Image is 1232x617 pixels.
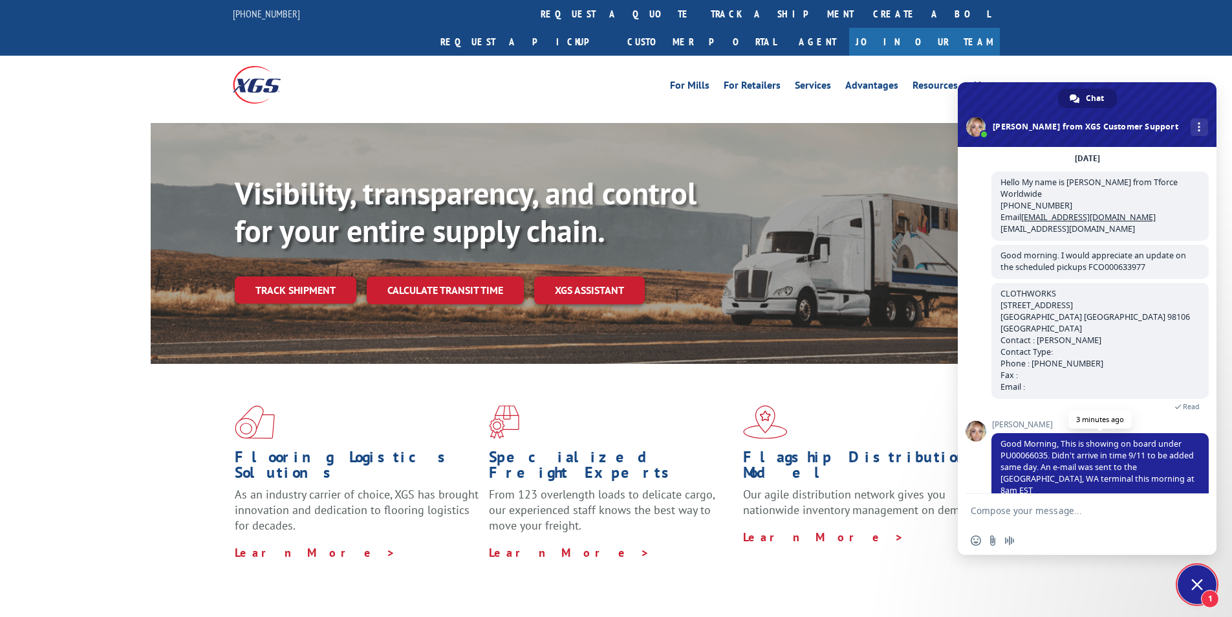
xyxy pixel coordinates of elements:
a: Calculate transit time [367,276,524,304]
a: [EMAIL_ADDRESS][DOMAIN_NAME] [1021,212,1156,223]
span: 1 [1201,590,1219,608]
h1: Flagship Distribution Model [743,449,988,487]
span: Good Morning, This is showing on board under PU00066035. Didn't arrive in time 9/11 to be added s... [1000,438,1194,496]
img: xgs-icon-focused-on-flooring-red [489,405,519,439]
a: For Mills [670,80,709,95]
a: For Retailers [724,80,781,95]
div: [DATE] [1075,155,1100,163]
a: Advantages [845,80,898,95]
a: Join Our Team [849,28,1000,56]
a: Learn More > [235,545,396,560]
img: xgs-icon-total-supply-chain-intelligence-red [235,405,275,439]
span: Read [1183,402,1200,411]
h1: Specialized Freight Experts [489,449,733,487]
img: xgs-icon-flagship-distribution-model-red [743,405,788,439]
span: As an industry carrier of choice, XGS has brought innovation and dedication to flooring logistics... [235,487,479,533]
a: Learn More > [743,530,904,544]
span: CLOTHWORKS [STREET_ADDRESS] [GEOGRAPHIC_DATA] [GEOGRAPHIC_DATA] 98106 [GEOGRAPHIC_DATA] Contact :... [1000,288,1190,392]
h1: Flooring Logistics Solutions [235,449,479,487]
span: Chat [1086,89,1104,108]
div: More channels [1191,118,1208,136]
div: Chat [1058,89,1117,108]
a: Customer Portal [618,28,786,56]
p: From 123 overlength loads to delicate cargo, our experienced staff knows the best way to move you... [489,487,733,544]
span: Our agile distribution network gives you nationwide inventory management on demand. [743,487,981,517]
span: Audio message [1004,535,1015,546]
span: Good morning. I would appreciate an update on the scheduled pickups FCO000633977 [1000,250,1186,273]
a: XGS ASSISTANT [534,276,645,304]
a: Services [795,80,831,95]
a: Request a pickup [431,28,618,56]
a: Resources [913,80,958,95]
textarea: Compose your message... [971,505,1175,517]
div: Close chat [1178,565,1216,604]
a: Agent [786,28,849,56]
span: Insert an emoji [971,535,981,546]
b: Visibility, transparency, and control for your entire supply chain. [235,173,697,251]
a: [PHONE_NUMBER] [233,7,300,20]
span: Send a file [988,535,998,546]
span: Hello My name is [PERSON_NAME] from Tforce Worldwide [PHONE_NUMBER] Email [EMAIL_ADDRESS][DOMAIN_... [1000,177,1178,234]
span: [PERSON_NAME] [991,420,1209,429]
a: Learn More > [489,545,650,560]
a: Track shipment [235,276,356,304]
a: About [972,80,1000,95]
